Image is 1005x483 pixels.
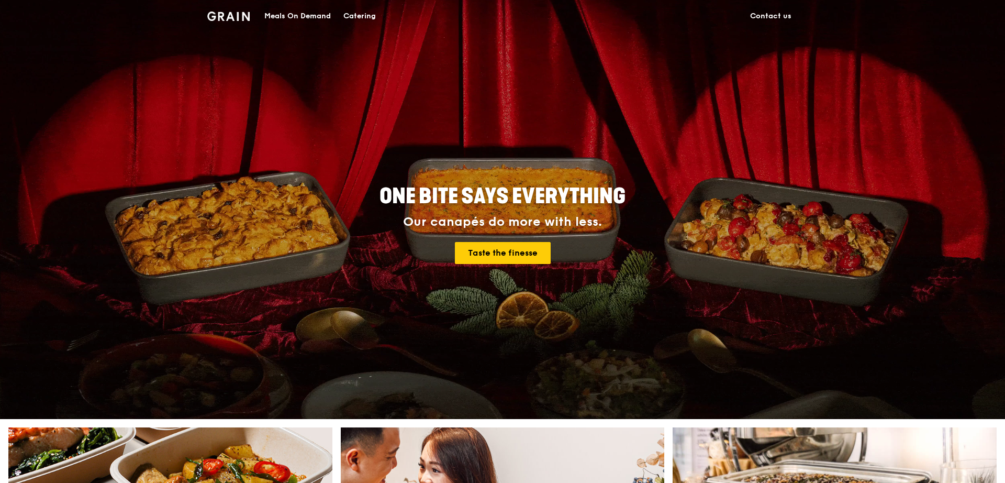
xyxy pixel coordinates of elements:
[314,215,691,229] div: Our canapés do more with less.
[744,1,798,32] a: Contact us
[264,1,331,32] div: Meals On Demand
[455,242,551,264] a: Taste the finesse
[343,1,376,32] div: Catering
[337,1,382,32] a: Catering
[207,12,250,21] img: Grain
[379,184,626,209] span: ONE BITE SAYS EVERYTHING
